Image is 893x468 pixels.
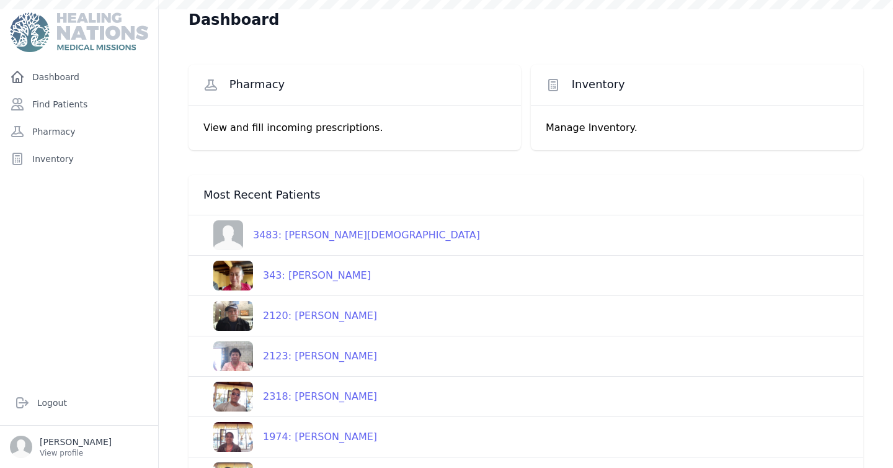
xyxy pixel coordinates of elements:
span: Most Recent Patients [203,187,321,202]
img: wFyhm5Xng38gQAAACV0RVh0ZGF0ZTpjcmVhdGUAMjAyNC0wMi0yNFQxNjoyNToxMyswMDowMFppeW4AAAAldEVYdGRhdGU6bW... [213,341,253,371]
a: 2318: [PERSON_NAME] [203,382,377,412]
img: Medical Missions EMR [10,12,148,52]
div: 2123: [PERSON_NAME] [253,349,377,364]
p: [PERSON_NAME] [40,436,112,448]
a: 2120: [PERSON_NAME] [203,301,377,331]
a: Pharmacy View and fill incoming prescriptions. [189,65,521,150]
div: 1974: [PERSON_NAME] [253,430,377,444]
a: Dashboard [5,65,153,89]
div: 343: [PERSON_NAME] [253,268,371,283]
a: 3483: [PERSON_NAME][DEMOGRAPHIC_DATA] [203,220,480,250]
a: Find Patients [5,92,153,117]
a: Inventory Manage Inventory. [531,65,863,150]
div: 2318: [PERSON_NAME] [253,389,377,404]
img: person-242608b1a05df3501eefc295dc1bc67a.jpg [213,220,243,250]
p: View profile [40,448,112,458]
p: Manage Inventory. [546,120,848,135]
a: 1974: [PERSON_NAME] [203,422,377,452]
img: ZAAAAJXRFWHRkYXRlOm1vZGlmeQAyMDIzLTEyLTE0VDAwOjU4OjI5KzAwOjAws8BnZQAAAABJRU5ErkJggg== [213,261,253,290]
a: Inventory [5,146,153,171]
a: [PERSON_NAME] View profile [10,436,148,458]
img: wHUWga6O3Pq3wAAACV0RVh0ZGF0ZTpjcmVhdGUAMjAyMy0xMi0xOVQxOTo1NTowOCswMDowMMDh8WcAAAAldEVYdGRhdGU6bW... [213,382,253,412]
span: Inventory [572,77,625,92]
div: 3483: [PERSON_NAME][DEMOGRAPHIC_DATA] [243,228,480,243]
img: DwUN6PJcCobjAAAAJXRFWHRkYXRlOmNyZWF0ZQAyMDIzLTEyLTE5VDIwOjEyOjEwKzAwOjAwllX4VgAAACV0RVh0ZGF0ZTptb... [213,422,253,452]
a: 343: [PERSON_NAME] [203,261,371,290]
a: 2123: [PERSON_NAME] [203,341,377,371]
a: Logout [10,390,148,415]
p: View and fill incoming prescriptions. [203,120,506,135]
span: Pharmacy [229,77,285,92]
img: A9S1CkqaIzhGtJyBYLTbs7kwZVQYpFf8PTFLPYl6hlTcAAAAldEVYdGRhdGU6Y3JlYXRlADIwMjQtMDEtMDJUMTg6Mzg6Mzgr... [213,301,253,331]
div: 2120: [PERSON_NAME] [253,308,377,323]
h1: Dashboard [189,10,279,30]
a: Pharmacy [5,119,153,144]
